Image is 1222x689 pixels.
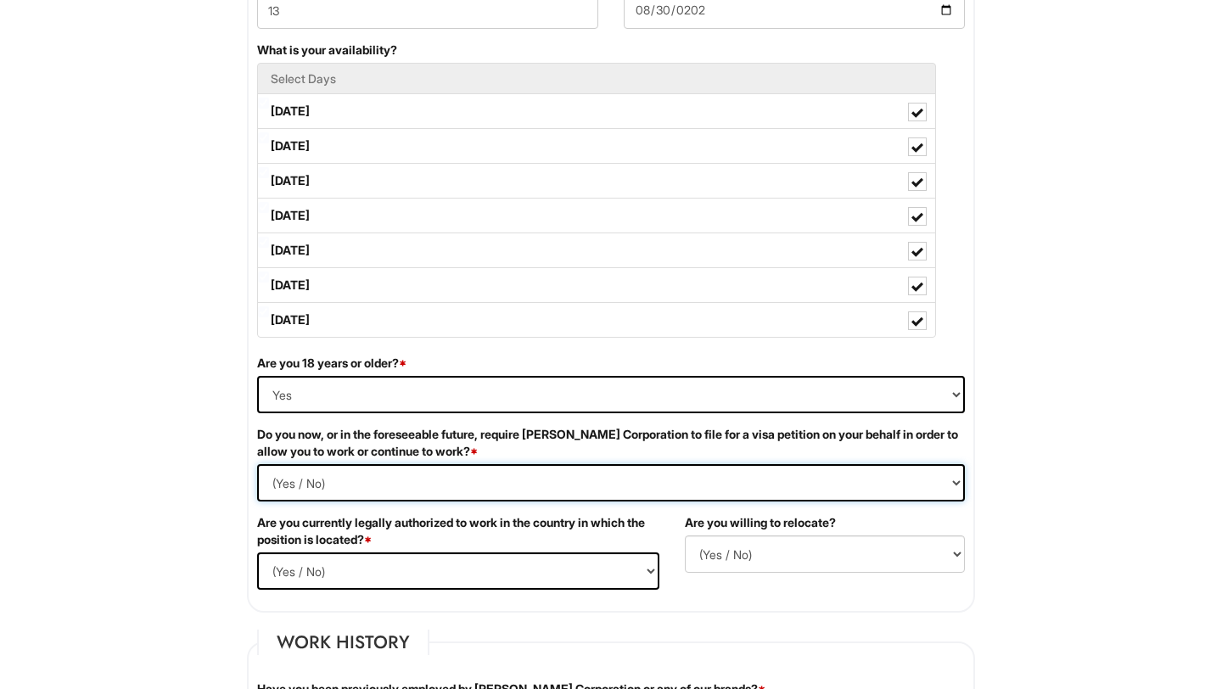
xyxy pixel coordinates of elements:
label: [DATE] [258,303,935,337]
label: Do you now, or in the foreseeable future, require [PERSON_NAME] Corporation to file for a visa pe... [257,426,965,460]
label: Are you willing to relocate? [685,514,836,531]
label: [DATE] [258,94,935,128]
label: [DATE] [258,199,935,232]
select: (Yes / No) [257,552,659,590]
label: [DATE] [258,233,935,267]
label: Are you 18 years or older? [257,355,406,372]
select: (Yes / No) [257,376,965,413]
select: (Yes / No) [257,464,965,501]
select: (Yes / No) [685,535,965,573]
legend: Work History [257,630,429,655]
label: [DATE] [258,129,935,163]
h5: Select Days [271,72,922,85]
label: Are you currently legally authorized to work in the country in which the position is located? [257,514,659,548]
label: What is your availability? [257,42,397,59]
label: [DATE] [258,268,935,302]
label: [DATE] [258,164,935,198]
